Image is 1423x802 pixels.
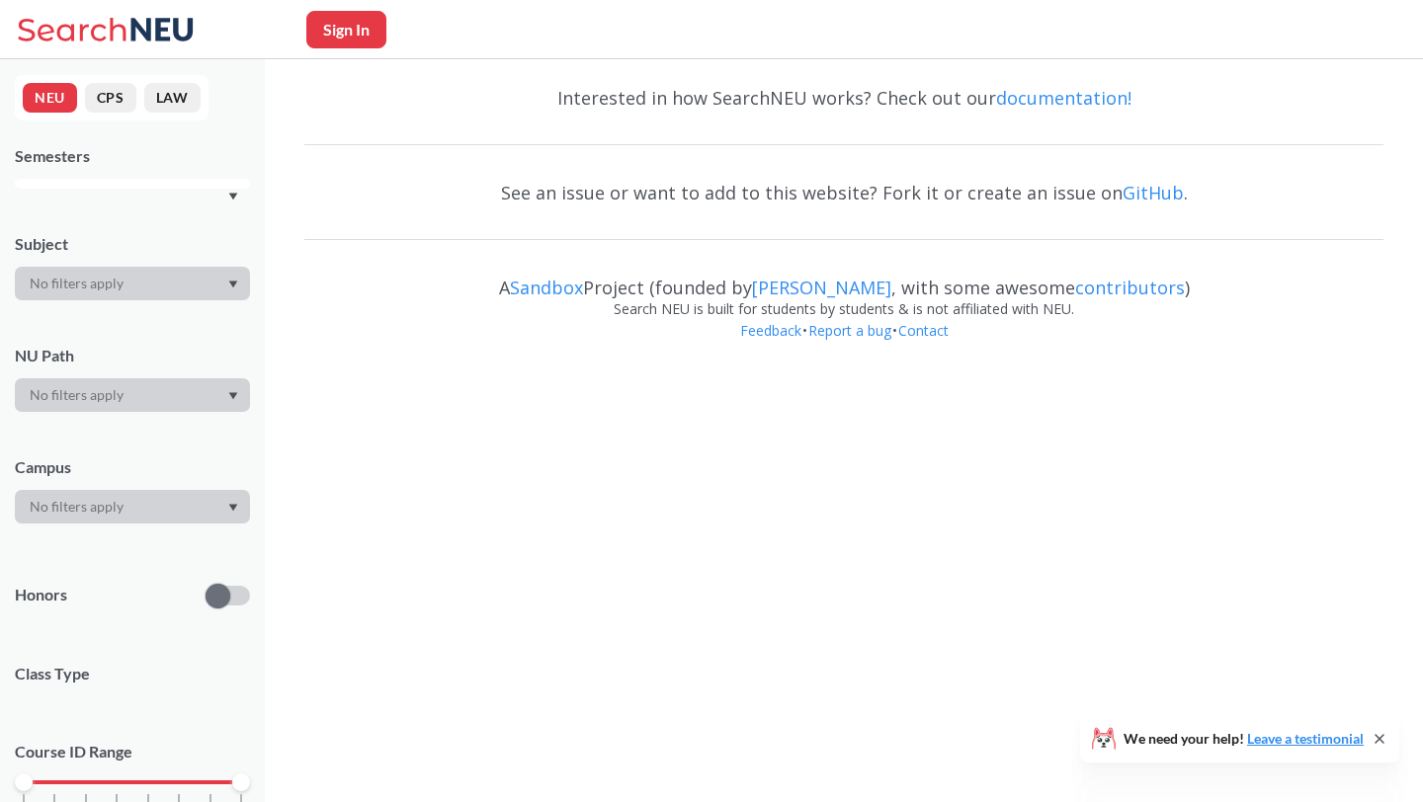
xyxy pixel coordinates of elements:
a: Feedback [739,321,802,340]
div: Semesters [15,145,250,167]
div: Subject [15,233,250,255]
a: Leave a testimonial [1247,730,1364,747]
div: • • [304,320,1383,371]
a: GitHub [1123,181,1184,204]
div: A Project (founded by , with some awesome ) [304,259,1383,298]
div: Dropdown arrow [15,490,250,523]
div: Interested in how SearchNEU works? Check out our [304,69,1383,126]
button: NEU [23,83,77,113]
a: Sandbox [510,276,583,299]
p: Honors [15,584,67,606]
button: CPS [85,83,136,113]
button: LAW [144,83,201,113]
div: Campus [15,456,250,478]
div: NU Path [15,345,250,366]
a: Contact [897,321,950,340]
div: Dropdown arrow [15,378,250,412]
a: Report a bug [807,321,892,340]
p: Course ID Range [15,741,250,763]
a: contributors [1075,276,1185,299]
svg: Dropdown arrow [228,504,238,512]
div: Search NEU is built for students by students & is not affiliated with NEU. [304,298,1383,320]
svg: Dropdown arrow [228,392,238,400]
svg: Dropdown arrow [228,193,238,200]
svg: Dropdown arrow [228,281,238,288]
a: [PERSON_NAME] [752,276,891,299]
div: See an issue or want to add to this website? Fork it or create an issue on . [304,164,1383,221]
span: Class Type [15,663,250,684]
div: Dropdown arrow [15,267,250,300]
span: We need your help! [1124,732,1364,746]
a: documentation! [996,86,1131,110]
button: Sign In [306,11,386,48]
